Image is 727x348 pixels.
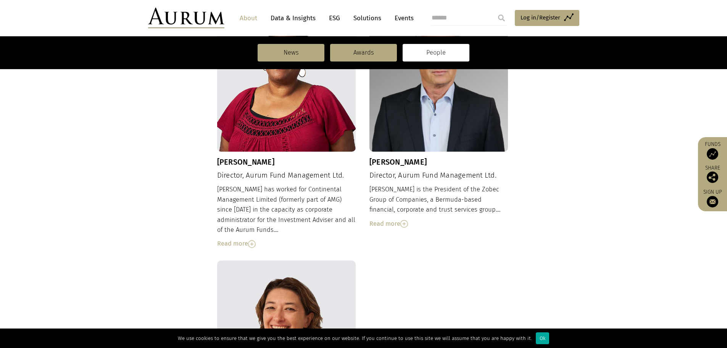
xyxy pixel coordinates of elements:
a: Data & Insights [267,11,319,25]
div: [PERSON_NAME] is the President of the Zobec Group of Companies, a Bermuda-based financial, corpor... [369,185,508,229]
div: Read more [369,219,508,229]
a: Awards [330,44,397,62]
img: Sign up to our newsletter [707,196,718,207]
a: Solutions [350,11,385,25]
a: ESG [325,11,344,25]
div: [PERSON_NAME] has worked for Continental Management Limited (formerly part of AMG) since [DATE] i... [217,185,356,249]
h3: [PERSON_NAME] [217,157,356,167]
a: Log in/Register [515,10,579,26]
a: News [258,44,324,62]
a: Sign up [702,189,723,207]
div: Ok [536,332,549,344]
h4: Director, Aurum Fund Management Ltd. [217,171,356,180]
h3: [PERSON_NAME] [369,157,508,167]
img: Aurum [148,8,224,28]
img: Access Funds [707,148,718,160]
div: Read more [217,239,356,249]
a: Events [391,11,414,25]
h4: Director, Aurum Fund Management Ltd. [369,171,508,180]
a: Funds [702,141,723,160]
a: About [236,11,261,25]
img: Read More [400,220,408,228]
input: Submit [494,10,509,26]
img: Read More [248,240,256,248]
span: Log in/Register [521,13,560,22]
img: Share this post [707,172,718,183]
a: People [403,44,469,62]
div: Share [702,165,723,183]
